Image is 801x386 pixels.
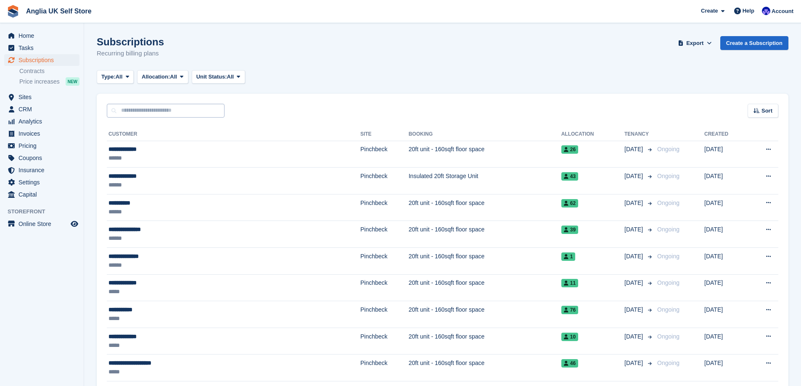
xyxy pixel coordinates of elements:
[624,199,645,207] span: [DATE]
[360,128,409,141] th: Site
[657,279,679,286] span: Ongoing
[360,328,409,354] td: Pinchbeck
[561,306,578,314] span: 76
[561,226,578,234] span: 39
[704,128,747,141] th: Created
[624,305,645,314] span: [DATE]
[409,301,561,328] td: 20ft unit - 160sqft floor space
[4,54,79,66] a: menu
[360,354,409,381] td: Pinchbeck
[561,128,624,141] th: Allocation
[561,252,576,261] span: 1
[704,248,747,275] td: [DATE]
[624,359,645,368] span: [DATE]
[409,221,561,248] td: 20ft unit - 160sqft floor space
[704,221,747,248] td: [DATE]
[409,248,561,275] td: 20ft unit - 160sqft floor space
[107,128,360,141] th: Customer
[624,145,645,154] span: [DATE]
[624,252,645,261] span: [DATE]
[704,194,747,221] td: [DATE]
[101,73,116,81] span: Type:
[409,168,561,194] td: Insulated 20ft Storage Unit
[97,70,134,84] button: Type: All
[409,274,561,301] td: 20ft unit - 160sqft floor space
[624,332,645,341] span: [DATE]
[4,103,79,115] a: menu
[657,173,679,179] span: Ongoing
[409,354,561,381] td: 20ft unit - 160sqft floor space
[4,42,79,54] a: menu
[4,128,79,139] a: menu
[624,128,654,141] th: Tenancy
[66,77,79,86] div: NEW
[4,30,79,42] a: menu
[409,194,561,221] td: 20ft unit - 160sqft floor space
[4,218,79,230] a: menu
[69,219,79,229] a: Preview store
[657,306,679,313] span: Ongoing
[624,278,645,287] span: [DATE]
[704,168,747,194] td: [DATE]
[360,248,409,275] td: Pinchbeck
[704,301,747,328] td: [DATE]
[19,176,69,188] span: Settings
[19,78,60,86] span: Price increases
[19,140,69,152] span: Pricing
[7,5,19,18] img: stora-icon-8386f47178a22dfd0bd8f6a31ec36ba5ce8667c1dd55bd0f319d3a0aa187defe.svg
[561,359,578,368] span: 46
[657,226,679,233] span: Ongoing
[192,70,245,84] button: Unit Status: All
[409,328,561,354] td: 20ft unit - 160sqft floor space
[360,168,409,194] td: Pinchbeck
[657,333,679,340] span: Ongoing
[4,140,79,152] a: menu
[657,146,679,152] span: Ongoing
[170,73,177,81] span: All
[19,152,69,164] span: Coupons
[19,218,69,230] span: Online Store
[23,4,95,18] a: Anglia UK Self Store
[19,77,79,86] a: Price increases NEW
[360,194,409,221] td: Pinchbeck
[761,107,772,115] span: Sort
[561,145,578,154] span: 26
[4,116,79,127] a: menu
[19,189,69,200] span: Capital
[19,128,69,139] span: Invoices
[360,141,409,168] td: Pinchbeck
[561,279,578,287] span: 11
[561,333,578,341] span: 10
[97,36,164,47] h1: Subscriptions
[360,301,409,328] td: Pinchbeck
[743,7,754,15] span: Help
[4,152,79,164] a: menu
[657,200,679,206] span: Ongoing
[19,164,69,176] span: Insurance
[19,103,69,115] span: CRM
[561,199,578,207] span: 62
[4,176,79,188] a: menu
[720,36,788,50] a: Create a Subscription
[762,7,770,15] img: Lewis Scotney
[677,36,714,50] button: Export
[8,207,84,216] span: Storefront
[137,70,188,84] button: Allocation: All
[704,274,747,301] td: [DATE]
[772,7,793,16] span: Account
[686,39,703,47] span: Export
[19,30,69,42] span: Home
[704,141,747,168] td: [DATE]
[227,73,234,81] span: All
[657,253,679,260] span: Ongoing
[97,49,164,58] p: Recurring billing plans
[19,116,69,127] span: Analytics
[704,354,747,381] td: [DATE]
[360,221,409,248] td: Pinchbeck
[19,42,69,54] span: Tasks
[196,73,227,81] span: Unit Status:
[624,225,645,234] span: [DATE]
[409,141,561,168] td: 20ft unit - 160sqft floor space
[19,67,79,75] a: Contracts
[657,360,679,366] span: Ongoing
